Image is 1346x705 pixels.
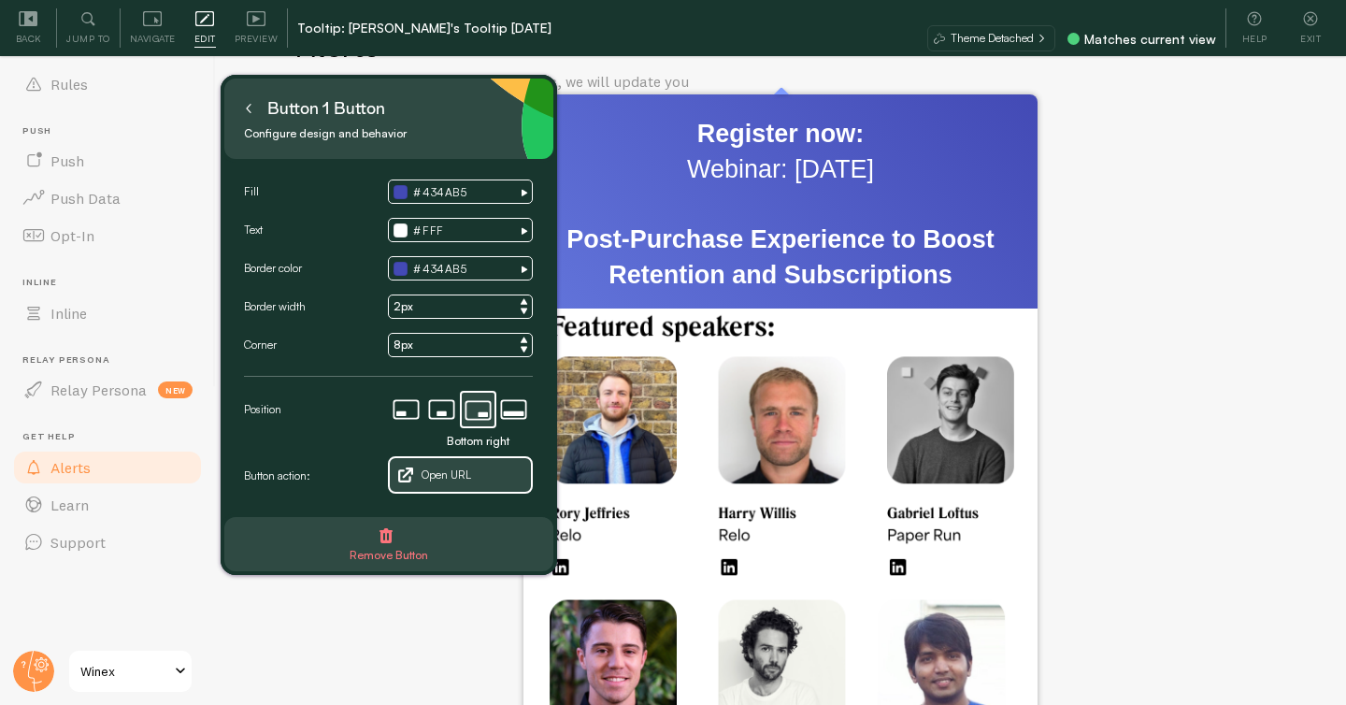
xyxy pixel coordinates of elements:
[11,524,204,561] a: Support
[566,225,995,289] strong: Post-Purchase Experience to Boost Retention and Subscriptions
[697,120,865,148] strong: Register now:
[11,371,204,409] a: Relay Persona new
[11,486,204,524] a: Learn
[11,180,204,217] a: Push Data
[50,151,84,170] span: Push
[50,304,87,323] span: Inline
[50,533,106,552] span: Support
[50,496,89,514] span: Learn
[11,217,204,254] a: Opt-In
[22,354,204,367] span: Relay Persona
[11,142,204,180] a: Push
[50,381,147,399] span: Relay Persona
[22,125,204,137] span: Push
[50,226,94,245] span: Opt-In
[22,277,204,289] span: Inline
[22,431,204,443] span: Get Help
[50,75,88,94] span: Rules
[546,117,1015,294] h2: Webinar: [DATE]
[11,65,204,103] a: Rules
[11,295,204,332] a: Inline
[11,449,204,486] a: Alerts
[158,381,193,398] span: new
[50,189,121,208] span: Push Data
[50,458,91,477] span: Alerts
[261,71,709,114] p: If there are any issues with your Connections, we will update you here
